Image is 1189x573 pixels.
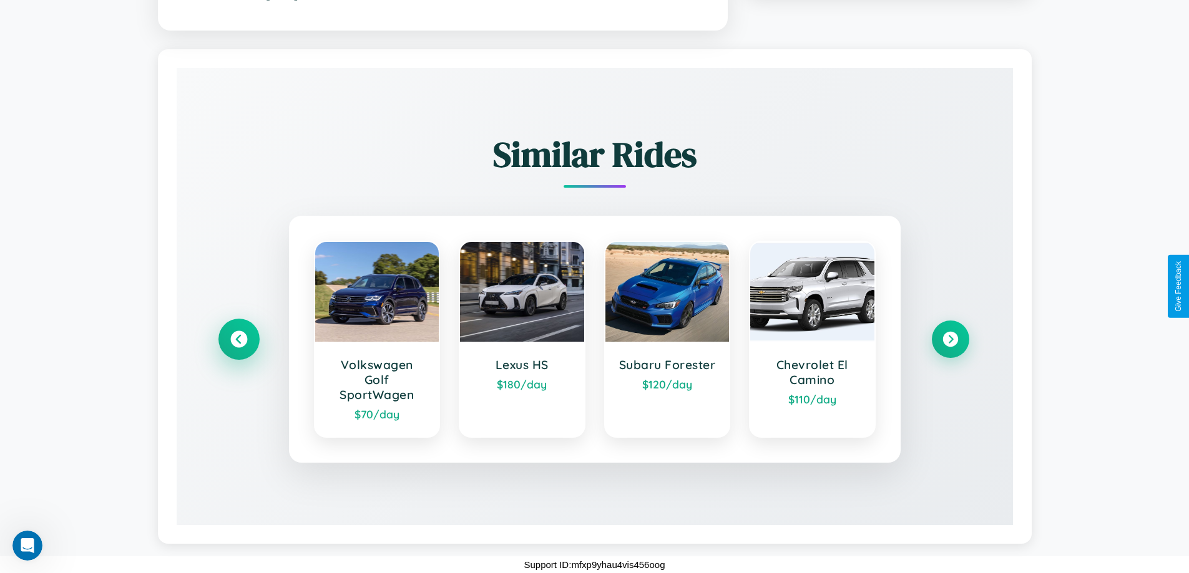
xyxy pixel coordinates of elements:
[524,556,665,573] p: Support ID: mfxp9yhau4vis456oog
[763,357,862,387] h3: Chevrolet El Camino
[328,407,427,421] div: $ 70 /day
[220,130,969,178] h2: Similar Rides
[459,241,585,438] a: Lexus HS$180/day
[472,357,572,372] h3: Lexus HS
[472,377,572,391] div: $ 180 /day
[12,531,42,561] iframe: Intercom live chat
[314,241,441,438] a: Volkswagen Golf SportWagen$70/day
[618,357,717,372] h3: Subaru Forester
[749,241,876,438] a: Chevrolet El Camino$110/day
[1174,261,1183,312] div: Give Feedback
[328,357,427,402] h3: Volkswagen Golf SportWagen
[618,377,717,391] div: $ 120 /day
[604,241,731,438] a: Subaru Forester$120/day
[763,392,862,406] div: $ 110 /day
